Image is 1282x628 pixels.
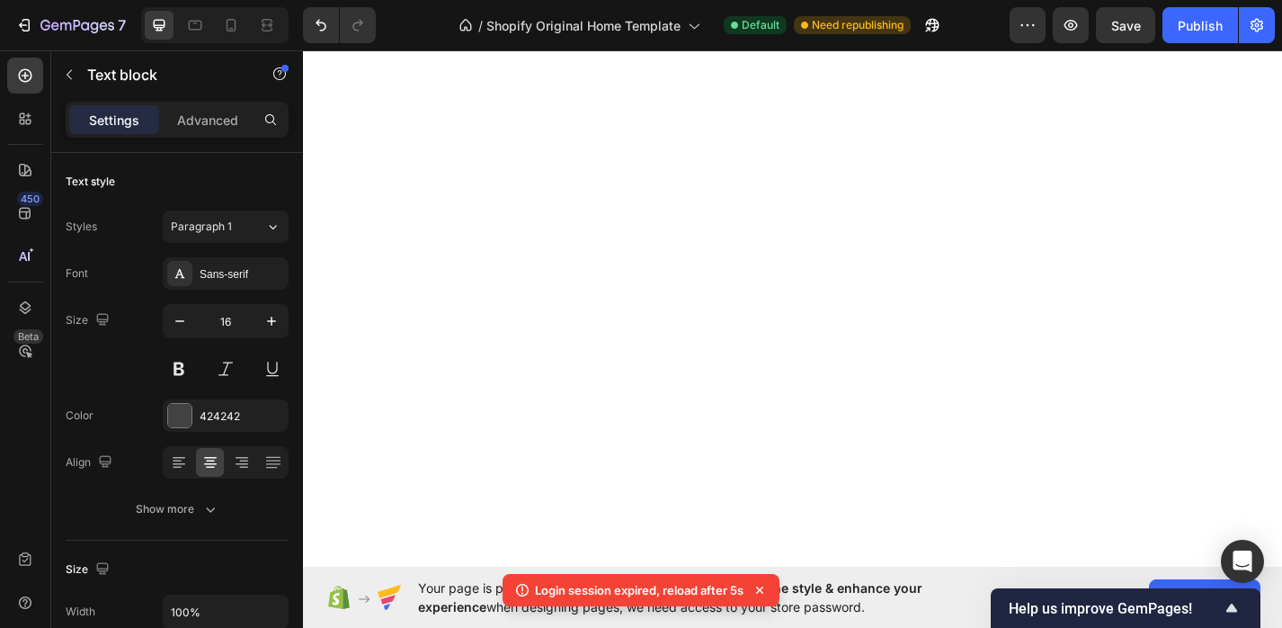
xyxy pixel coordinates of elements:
[1149,579,1260,615] button: Allow access
[535,581,743,599] p: Login session expired, reload after 5s
[1009,600,1221,617] span: Help us improve GemPages!
[812,17,904,33] span: Need republishing
[418,579,993,616] span: Your page is password protected. To when designing pages, we need access to your store password.
[200,266,284,283] div: Sans-serif
[66,451,116,475] div: Align
[1178,16,1223,35] div: Publish
[1096,7,1155,43] button: Save
[486,16,681,35] span: Shopify Original Home Template
[66,493,289,525] button: Show more
[171,219,232,235] span: Paragraph 1
[89,111,139,130] p: Settings
[1111,18,1141,33] span: Save
[478,16,483,35] span: /
[66,408,93,424] div: Color
[742,17,779,33] span: Default
[303,48,1282,570] iframe: Design area
[66,265,88,282] div: Font
[200,408,284,425] div: 424242
[66,219,97,235] div: Styles
[177,111,238,130] p: Advanced
[66,604,95,620] div: Width
[66,174,115,190] div: Text style
[1162,7,1238,43] button: Publish
[87,64,240,85] p: Text block
[66,558,113,582] div: Size
[303,7,376,43] div: Undo/Redo
[13,329,43,344] div: Beta
[118,14,126,36] p: 7
[1221,540,1264,583] div: Open Intercom Messenger
[164,596,288,628] input: Auto
[7,7,134,43] button: 7
[66,309,113,333] div: Size
[1009,597,1242,619] button: Show survey - Help us improve GemPages!
[163,211,289,243] button: Paragraph 1
[136,500,219,518] div: Show more
[17,192,43,206] div: 450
